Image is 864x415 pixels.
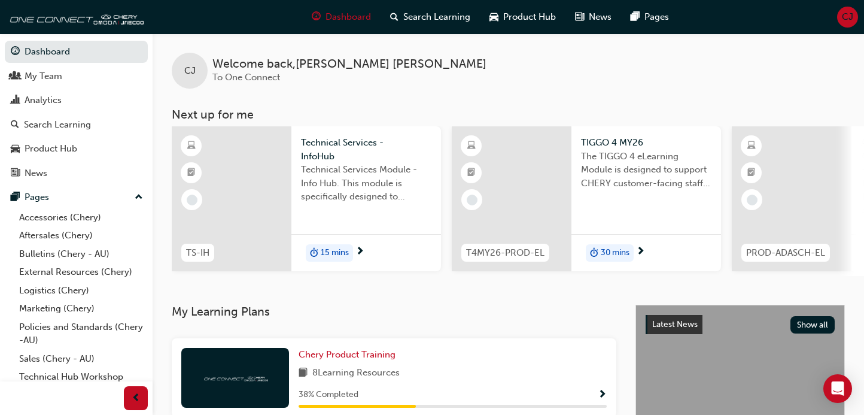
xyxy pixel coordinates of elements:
[187,138,196,154] span: learningResourceType_ELEARNING-icon
[25,166,47,180] div: News
[466,246,544,260] span: T4MY26-PROD-EL
[14,245,148,263] a: Bulletins (Chery - AU)
[467,138,476,154] span: learningResourceType_ELEARNING-icon
[631,10,640,25] span: pages-icon
[11,71,20,82] span: people-icon
[301,136,431,163] span: Technical Services - InfoHub
[581,150,711,190] span: The TIGGO 4 eLearning Module is designed to support CHERY customer-facing staff with the product ...
[746,246,825,260] span: PROD-ADASCH-EL
[6,5,144,29] img: oneconnect
[310,246,318,261] span: duration-icon
[25,93,62,107] div: Analytics
[299,366,308,381] span: book-icon
[621,5,679,29] a: pages-iconPages
[823,374,852,403] div: Open Intercom Messenger
[302,5,381,29] a: guage-iconDashboard
[5,41,148,63] a: Dashboard
[355,247,364,258] span: next-icon
[403,10,470,24] span: Search Learning
[489,10,498,25] span: car-icon
[14,318,148,350] a: Policies and Standards (Chery -AU)
[581,136,711,150] span: TIGGO 4 MY26
[747,138,756,154] span: learningResourceType_ELEARNING-icon
[312,366,400,381] span: 8 Learning Resources
[575,10,584,25] span: news-icon
[747,165,756,181] span: booktick-icon
[135,190,143,205] span: up-icon
[5,114,148,136] a: Search Learning
[11,144,20,155] span: car-icon
[11,120,19,131] span: search-icon
[14,263,148,281] a: External Resources (Chery)
[25,190,49,204] div: Pages
[837,7,858,28] button: CJ
[652,319,698,329] span: Latest News
[212,57,486,71] span: Welcome back , [PERSON_NAME] [PERSON_NAME]
[589,10,612,24] span: News
[14,208,148,227] a: Accessories (Chery)
[5,186,148,208] button: Pages
[11,47,20,57] span: guage-icon
[184,64,196,78] span: CJ
[590,246,598,261] span: duration-icon
[25,69,62,83] div: My Team
[14,350,148,368] a: Sales (Chery - AU)
[14,281,148,300] a: Logistics (Chery)
[565,5,621,29] a: news-iconNews
[390,10,398,25] span: search-icon
[25,142,77,156] div: Product Hub
[186,246,209,260] span: TS-IH
[503,10,556,24] span: Product Hub
[5,38,148,186] button: DashboardMy TeamAnalyticsSearch LearningProduct HubNews
[636,247,645,258] span: next-icon
[172,126,441,271] a: TS-IHTechnical Services - InfoHubTechnical Services Module - Info Hub. This module is specificall...
[480,5,565,29] a: car-iconProduct Hub
[452,126,721,271] a: T4MY26-PROD-ELTIGGO 4 MY26The TIGGO 4 eLearning Module is designed to support CHERY customer-faci...
[11,168,20,179] span: news-icon
[381,5,480,29] a: search-iconSearch Learning
[747,195,757,205] span: learningRecordVerb_NONE-icon
[5,138,148,160] a: Product Hub
[11,192,20,203] span: pages-icon
[132,391,141,406] span: prev-icon
[598,390,607,401] span: Show Progress
[153,108,864,122] h3: Next up for me
[467,195,477,205] span: learningRecordVerb_NONE-icon
[24,118,91,132] div: Search Learning
[14,299,148,318] a: Marketing (Chery)
[11,95,20,106] span: chart-icon
[172,305,616,319] h3: My Learning Plans
[187,165,196,181] span: booktick-icon
[646,315,835,334] a: Latest NewsShow all
[301,163,431,204] span: Technical Services Module - Info Hub. This module is specifically designed to address the require...
[467,165,476,181] span: booktick-icon
[299,348,400,362] a: Chery Product Training
[842,10,853,24] span: CJ
[299,388,358,402] span: 38 % Completed
[312,10,321,25] span: guage-icon
[325,10,371,24] span: Dashboard
[5,65,148,87] a: My Team
[601,246,629,260] span: 30 mins
[212,72,280,83] span: To One Connect
[299,349,396,360] span: Chery Product Training
[202,372,268,383] img: oneconnect
[598,387,607,402] button: Show Progress
[187,195,197,205] span: learningRecordVerb_NONE-icon
[321,246,349,260] span: 15 mins
[5,162,148,184] a: News
[14,226,148,245] a: Aftersales (Chery)
[644,10,669,24] span: Pages
[14,368,148,399] a: Technical Hub Workshop information
[5,89,148,111] a: Analytics
[790,316,835,334] button: Show all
